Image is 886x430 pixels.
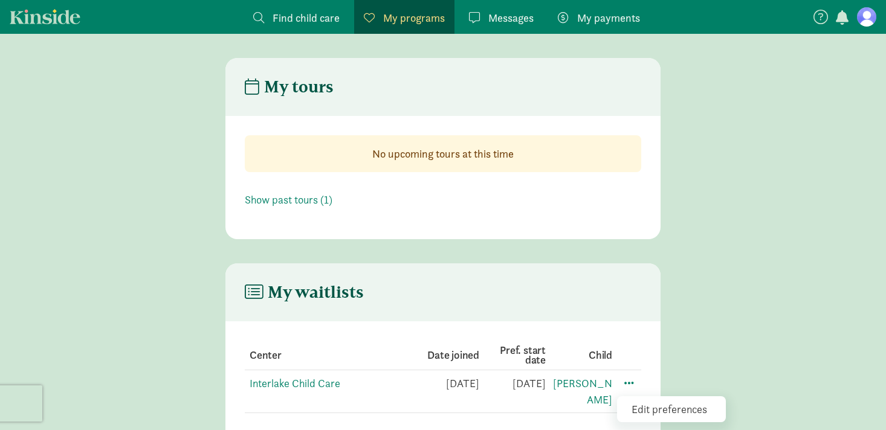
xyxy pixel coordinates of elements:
[488,10,534,26] span: Messages
[479,341,546,370] th: Pref. start date
[10,9,80,24] a: Kinside
[372,147,514,161] strong: No upcoming tours at this time
[546,341,612,370] th: Child
[413,341,479,370] th: Date joined
[479,370,546,413] td: [DATE]
[245,193,332,207] a: Show past tours (1)
[617,396,726,422] div: Edit preferences
[383,10,445,26] span: My programs
[250,376,340,390] a: Interlake Child Care
[245,341,413,370] th: Center
[413,370,479,413] td: [DATE]
[553,376,612,406] a: [PERSON_NAME]
[273,10,340,26] span: Find child care
[577,10,640,26] span: My payments
[245,77,334,97] h4: My tours
[245,283,364,302] h4: My waitlists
